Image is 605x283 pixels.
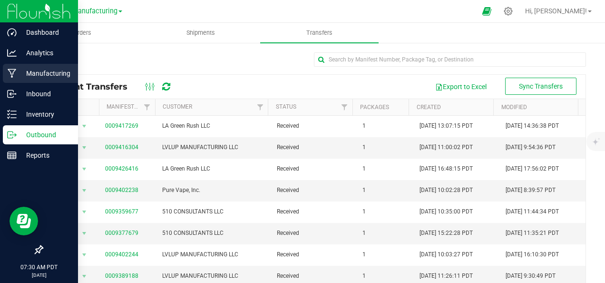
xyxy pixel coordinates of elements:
p: Manufacturing [17,68,74,79]
span: [DATE] 13:07:15 PDT [420,121,473,131]
a: 0009402244 [105,251,138,258]
a: 0009402238 [105,187,138,193]
span: [DATE] 11:35:21 PDT [506,229,559,238]
span: LA Green Rush LLC [162,164,265,173]
p: Reports [17,150,74,161]
span: [DATE] 8:39:57 PDT [506,186,556,195]
span: [DATE] 10:35:00 PDT [420,207,473,216]
span: Sync Transfers [519,82,563,90]
span: [DATE] 11:00:02 PDT [420,143,473,152]
span: select [78,248,90,262]
a: 0009426416 [105,165,138,172]
a: Customer [163,103,192,110]
span: Received [277,272,299,281]
span: select [78,205,90,219]
button: Sync Transfers [505,78,576,95]
span: [DATE] 9:54:36 PDT [506,143,556,152]
span: 1 [362,250,366,259]
inline-svg: Outbound [7,130,17,140]
span: [DATE] 11:44:34 PDT [506,207,559,216]
a: Created [417,104,441,111]
span: Received [277,164,299,173]
span: 1 [362,143,366,152]
p: Analytics [17,47,74,59]
a: 0009389188 [105,273,138,279]
p: Inventory [17,109,74,120]
span: Received [277,229,299,238]
span: select [78,162,90,176]
span: LA Green Rush LLC [162,121,265,131]
span: [DATE] 16:48:15 PDT [420,164,473,173]
span: select [78,141,90,154]
span: Received [277,207,299,216]
inline-svg: Inbound [7,89,17,99]
span: select [78,270,90,283]
span: 1 [362,164,366,173]
span: [DATE] 15:22:28 PDT [420,229,473,238]
a: 0009359677 [105,208,138,215]
span: 510 CONSULTANTS LLC [162,229,265,238]
a: Shipments [141,23,260,43]
a: 0009416304 [105,144,138,151]
span: Open Ecommerce Menu [476,2,498,20]
span: [DATE] 17:56:02 PDT [506,164,559,173]
span: LVLUP MANUFACTURING LLC [162,143,265,152]
span: Received [277,186,299,195]
span: Current Transfers [49,81,137,92]
inline-svg: Dashboard [7,28,17,37]
a: Packages [360,104,389,111]
div: Manage settings [502,7,514,16]
inline-svg: Analytics [7,48,17,58]
span: 1 [362,207,366,216]
a: Filter [252,99,268,115]
span: select [78,120,90,133]
input: Search by Manifest Number, Package Tag, or Destination [314,52,586,67]
span: Orders [60,29,104,37]
span: Pure Vape, Inc. [162,186,265,195]
p: Dashboard [17,27,74,38]
a: Modified [501,104,527,111]
span: Received [277,121,299,131]
span: [DATE] 11:26:11 PDT [420,272,473,281]
span: Received [277,250,299,259]
p: Inbound [17,88,74,100]
iframe: Resource center [10,207,38,235]
a: Filter [139,99,155,115]
span: Transfers [293,29,345,37]
p: [DATE] [4,272,74,279]
inline-svg: Inventory [7,110,17,119]
span: Shipments [174,29,228,37]
a: 0009377679 [105,230,138,236]
span: 510 CONSULTANTS LLC [162,207,265,216]
span: LVLUP MANUFACTURING LLC [162,272,265,281]
a: Filter [337,99,352,115]
a: Orders [23,23,141,43]
a: 0009417269 [105,122,138,129]
span: Manufacturing [72,7,117,15]
a: Transfers [260,23,379,43]
span: 1 [362,229,366,238]
span: [DATE] 9:30:49 PDT [506,272,556,281]
a: Status [276,103,296,110]
span: Hi, [PERSON_NAME]! [525,7,587,15]
span: select [78,184,90,197]
span: 1 [362,121,366,131]
a: Manifest Number [107,103,158,110]
span: [DATE] 10:03:27 PDT [420,250,473,259]
inline-svg: Reports [7,151,17,160]
span: [DATE] 16:10:30 PDT [506,250,559,259]
span: 1 [362,186,366,195]
span: LVLUP MANUFACTURING LLC [162,250,265,259]
span: 1 [362,272,366,281]
span: [DATE] 14:36:38 PDT [506,121,559,131]
span: Received [277,143,299,152]
p: Outbound [17,129,74,141]
span: select [78,227,90,240]
button: Export to Excel [429,79,493,95]
p: 07:30 AM PDT [4,263,74,272]
span: [DATE] 10:02:28 PDT [420,186,473,195]
inline-svg: Manufacturing [7,69,17,78]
